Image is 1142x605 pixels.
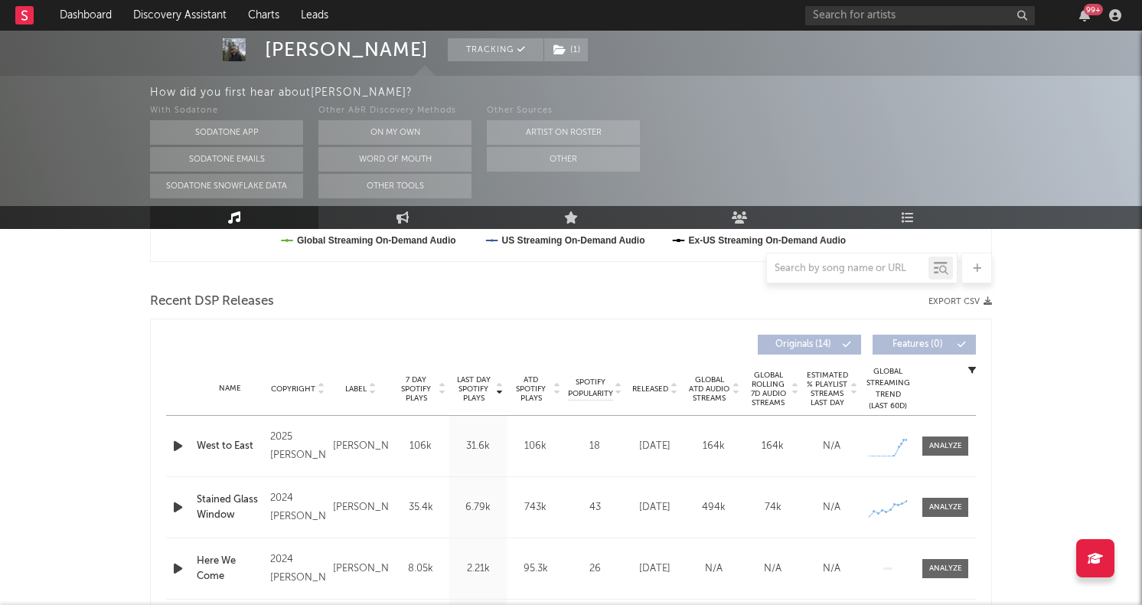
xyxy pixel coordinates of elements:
[758,335,861,355] button: Originals(14)
[270,428,325,465] div: 2025 [PERSON_NAME]
[689,235,847,246] text: Ex-US Streaming On-Demand Audio
[688,500,739,515] div: 494k
[747,561,798,577] div: N/A
[150,147,303,172] button: Sodatone Emails
[271,384,315,394] span: Copyright
[629,439,680,454] div: [DATE]
[568,500,622,515] div: 43
[511,561,560,577] div: 95.3k
[453,500,503,515] div: 6.79k
[632,384,668,394] span: Released
[270,489,325,526] div: 2024 [PERSON_NAME]
[150,120,303,145] button: Sodatone App
[568,377,613,400] span: Spotify Popularity
[197,492,263,522] a: Stained Glass Window
[396,500,445,515] div: 35.4k
[883,340,953,349] span: Features ( 0 )
[502,235,645,246] text: US Streaming On-Demand Audio
[318,174,471,198] button: Other Tools
[1079,9,1090,21] button: 99+
[453,375,494,403] span: Last Day Spotify Plays
[487,147,640,172] button: Other
[629,500,680,515] div: [DATE]
[318,120,471,145] button: On My Own
[297,235,456,246] text: Global Streaming On-Demand Audio
[806,371,848,407] span: Estimated % Playlist Streams Last Day
[928,297,992,306] button: Export CSV
[511,375,551,403] span: ATD Spotify Plays
[197,554,263,584] a: Here We Come
[511,500,560,515] div: 743k
[333,560,388,578] div: [PERSON_NAME]
[345,384,367,394] span: Label
[487,120,640,145] button: Artist on Roster
[150,174,303,198] button: Sodatone Snowflake Data
[747,371,789,407] span: Global Rolling 7D Audio Streams
[629,561,680,577] div: [DATE]
[150,293,274,311] span: Recent DSP Releases
[805,6,1035,25] input: Search for artists
[543,38,589,61] span: ( 1 )
[396,439,445,454] div: 106k
[150,102,303,120] div: With Sodatone
[453,439,503,454] div: 31.6k
[688,375,730,403] span: Global ATD Audio Streams
[767,263,928,275] input: Search by song name or URL
[568,439,622,454] div: 18
[688,439,739,454] div: 164k
[747,500,798,515] div: 74k
[270,551,325,587] div: 2024 [PERSON_NAME]
[197,383,263,394] div: Name
[568,561,622,577] div: 26
[768,340,838,349] span: Originals ( 14 )
[806,561,857,577] div: N/A
[511,439,560,454] div: 106k
[806,500,857,515] div: N/A
[747,439,798,454] div: 164k
[150,83,1142,102] div: How did you first hear about [PERSON_NAME] ?
[688,561,739,577] div: N/A
[333,499,388,517] div: [PERSON_NAME]
[865,366,911,412] div: Global Streaming Trend (Last 60D)
[396,375,436,403] span: 7 Day Spotify Plays
[333,437,388,456] div: [PERSON_NAME]
[318,147,471,172] button: Word Of Mouth
[453,561,503,577] div: 2.21k
[806,439,857,454] div: N/A
[448,38,543,61] button: Tracking
[544,38,588,61] button: (1)
[487,102,640,120] div: Other Sources
[265,38,429,61] div: [PERSON_NAME]
[318,102,471,120] div: Other A&R Discovery Methods
[1084,4,1103,15] div: 99 +
[197,439,263,454] a: West to East
[873,335,976,355] button: Features(0)
[396,561,445,577] div: 8.05k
